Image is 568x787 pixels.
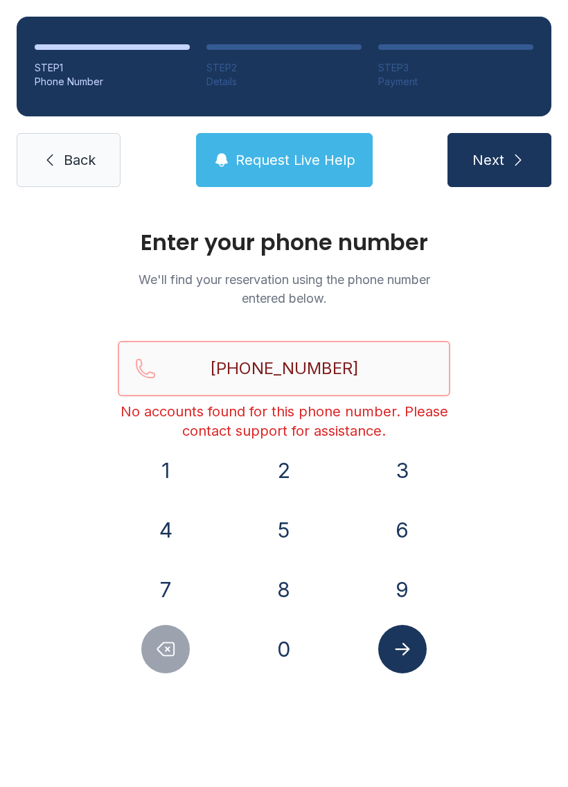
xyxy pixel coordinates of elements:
button: 0 [260,625,308,673]
div: Payment [378,75,533,89]
button: 2 [260,446,308,495]
div: Phone Number [35,75,190,89]
button: 8 [260,565,308,614]
button: 4 [141,506,190,554]
button: 7 [141,565,190,614]
span: Request Live Help [236,150,355,170]
button: 6 [378,506,427,554]
button: 1 [141,446,190,495]
button: Submit lookup form [378,625,427,673]
span: Next [472,150,504,170]
p: We'll find your reservation using the phone number entered below. [118,270,450,308]
button: 9 [378,565,427,614]
div: Details [206,75,362,89]
button: 5 [260,506,308,554]
button: 3 [378,446,427,495]
span: Back [64,150,96,170]
div: STEP 1 [35,61,190,75]
div: STEP 2 [206,61,362,75]
div: No accounts found for this phone number. Please contact support for assistance. [118,402,450,441]
input: Reservation phone number [118,341,450,396]
button: Delete number [141,625,190,673]
div: STEP 3 [378,61,533,75]
h1: Enter your phone number [118,231,450,254]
